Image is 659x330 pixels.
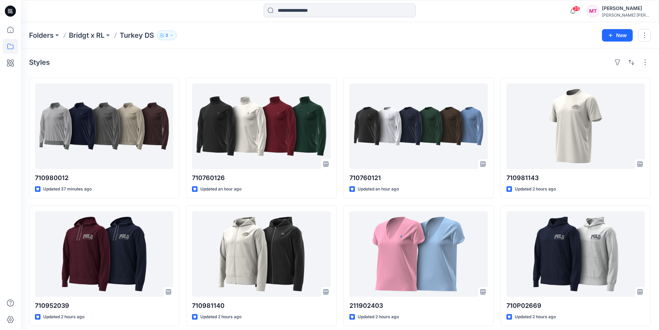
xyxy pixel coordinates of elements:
a: 710P02669 [506,211,645,297]
p: 710P02669 [506,301,645,311]
p: 710980012 [35,173,173,183]
p: 710981143 [506,173,645,183]
p: 211902403 [349,301,488,311]
button: 3 [157,30,177,40]
a: 710980012 [35,83,173,169]
p: Updated 2 hours ago [200,313,241,321]
a: Bridgt x RL [69,30,104,40]
p: Updated 2 hours ago [43,313,84,321]
p: 3 [165,32,168,39]
p: Updated 37 minutes ago [43,186,92,193]
a: 710760121 [349,83,488,169]
div: MT [587,5,599,17]
p: Updated an hour ago [358,186,399,193]
a: 710981140 [192,211,330,297]
p: 710952039 [35,301,173,311]
span: 35 [573,6,580,11]
h4: Styles [29,58,50,66]
a: 710981143 [506,83,645,169]
div: [PERSON_NAME] [602,4,650,12]
p: 710760126 [192,173,330,183]
a: 211902403 [349,211,488,297]
p: Updated 2 hours ago [515,186,556,193]
p: Updated an hour ago [200,186,241,193]
p: Updated 2 hours ago [515,313,556,321]
div: [PERSON_NAME] [PERSON_NAME] [602,12,650,18]
button: New [602,29,633,42]
a: 710952039 [35,211,173,297]
p: Turkey DS [120,30,154,40]
p: 710981140 [192,301,330,311]
a: 710760126 [192,83,330,169]
p: 710760121 [349,173,488,183]
p: Updated 2 hours ago [358,313,399,321]
a: Folders [29,30,54,40]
